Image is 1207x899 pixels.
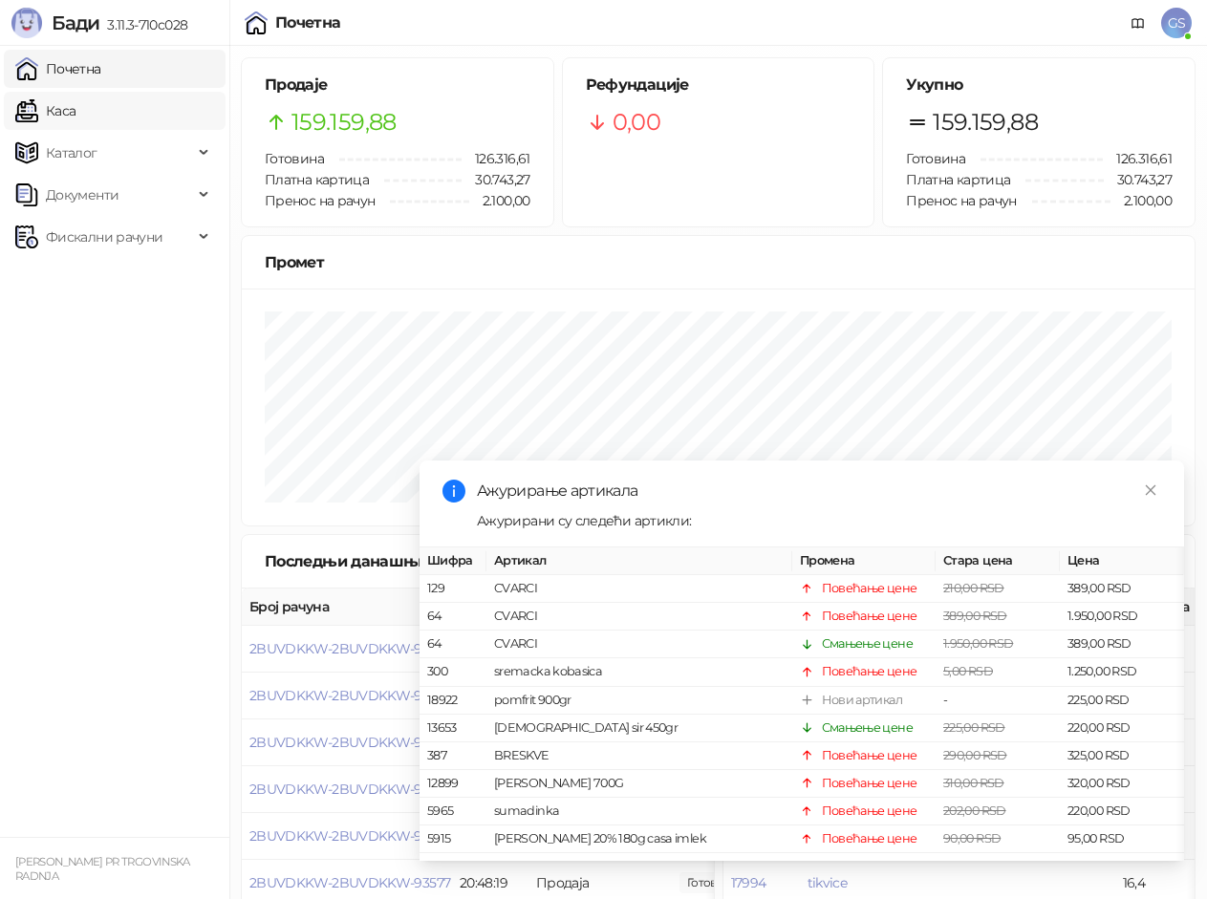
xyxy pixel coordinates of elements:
[943,581,1004,595] span: 210,00 RSD
[420,686,486,714] td: 18922
[477,480,1161,503] div: Ажурирање артикала
[462,148,530,169] span: 126.316,61
[822,857,917,876] div: Повећање цене
[1104,169,1172,190] span: 30.743,27
[99,16,187,33] span: 3.11.3-710c028
[1144,483,1157,497] span: close
[249,687,448,704] button: 2BUVDKKW-2BUVDKKW-93581
[265,74,530,96] h5: Продаје
[1060,658,1184,686] td: 1.250,00 RSD
[1060,715,1184,742] td: 220,00 RSD
[420,631,486,658] td: 64
[1161,8,1192,38] span: GS
[822,802,917,821] div: Повећање цене
[1060,575,1184,603] td: 389,00 RSD
[249,781,451,798] button: 2BUVDKKW-2BUVDKKW-93579
[1060,798,1184,825] td: 220,00 RSD
[265,549,518,573] div: Последњи данашњи рачуни
[1060,742,1184,770] td: 325,00 RSD
[943,859,1003,873] span: 135,00 RSD
[1140,480,1161,501] a: Close
[906,192,1016,209] span: Пренос на рачун
[1060,603,1184,631] td: 1.950,00 RSD
[486,658,792,686] td: sremacka kobasica
[420,715,486,742] td: 13653
[275,15,341,31] div: Почетна
[249,734,452,751] button: 2BUVDKKW-2BUVDKKW-93580
[420,853,486,881] td: 15459
[46,176,119,214] span: Документи
[822,774,917,793] div: Повећање цене
[943,776,1004,790] span: 310,00 RSD
[477,510,1161,531] div: Ажурирани су следећи артикли:
[486,603,792,631] td: CVARCI
[731,874,766,891] button: 17994
[265,171,369,188] span: Платна картица
[822,634,913,653] div: Смањење цене
[933,104,1038,140] span: 159.159,88
[586,74,851,96] h5: Рефундације
[420,603,486,631] td: 64
[943,720,1005,735] span: 225,00 RSD
[265,150,324,167] span: Готовина
[486,715,792,742] td: [DEMOGRAPHIC_DATA] sir 450gr
[943,636,1013,651] span: 1.950,00 RSD
[943,748,1007,762] span: 290,00 RSD
[486,798,792,825] td: sumadinka
[469,190,530,211] span: 2.100,00
[822,579,917,598] div: Повећање цене
[1123,8,1153,38] a: Документација
[249,640,451,657] button: 2BUVDKKW-2BUVDKKW-93582
[420,798,486,825] td: 5965
[15,92,75,130] a: Каса
[486,575,792,603] td: CVARCI
[249,827,451,845] button: 2BUVDKKW-2BUVDKKW-93578
[46,218,162,256] span: Фискални рачуни
[906,171,1010,188] span: Платна картица
[1060,547,1184,575] th: Цена
[442,480,465,503] span: info-circle
[486,825,792,853] td: [PERSON_NAME] 20% 180g casa imlek
[46,134,97,172] span: Каталог
[486,742,792,770] td: BRESKVE
[265,192,375,209] span: Пренос на рачун
[808,874,848,891] span: tikvice
[822,829,917,848] div: Повећање цене
[943,803,1006,818] span: 202,00 RSD
[613,104,660,140] span: 0,00
[936,547,1060,575] th: Стара цена
[822,607,917,626] div: Повећање цене
[265,250,1172,274] div: Промет
[420,547,486,575] th: Шифра
[486,547,792,575] th: Артикал
[1103,148,1172,169] span: 126.316,61
[822,718,913,738] div: Смањење цене
[906,74,1172,96] h5: Укупно
[242,589,452,626] th: Број рачуна
[486,686,792,714] td: pomfrit 900gr
[52,11,99,34] span: Бади
[1060,631,1184,658] td: 389,00 RSD
[1110,190,1172,211] span: 2.100,00
[420,742,486,770] td: 387
[11,8,42,38] img: Logo
[15,50,101,88] a: Почетна
[420,658,486,686] td: 300
[420,770,486,798] td: 12899
[822,746,917,765] div: Повећање цене
[1060,770,1184,798] td: 320,00 RSD
[679,872,744,893] span: 360,00
[486,631,792,658] td: CVARCI
[291,104,397,140] span: 159.159,88
[943,664,993,678] span: 5,00 RSD
[943,609,1007,623] span: 389,00 RSD
[420,825,486,853] td: 5915
[1060,825,1184,853] td: 95,00 RSD
[906,150,965,167] span: Готовина
[486,853,792,881] td: coko puding 200g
